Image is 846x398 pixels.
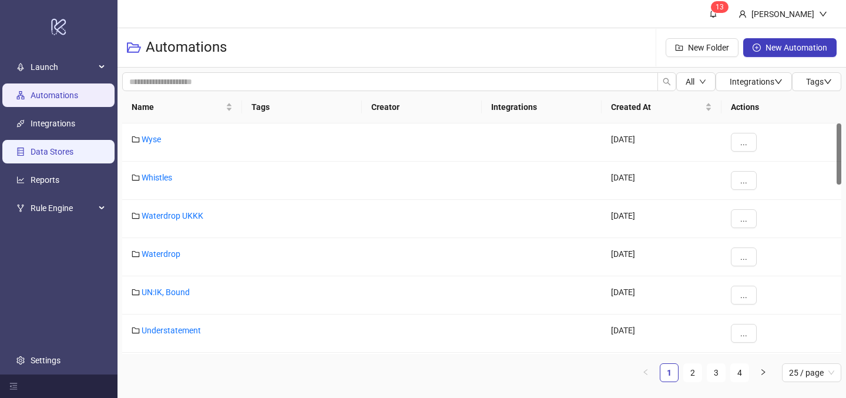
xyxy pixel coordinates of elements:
[602,353,721,391] div: [DATE]
[731,248,757,266] button: ...
[707,363,726,382] li: 3
[602,200,721,238] div: [DATE]
[31,119,75,129] a: Integrations
[731,364,748,382] a: 4
[707,364,725,382] a: 3
[738,10,747,18] span: user
[132,135,140,143] span: folder
[142,287,190,297] a: UN:IK, Bound
[675,44,683,52] span: folder-add
[731,171,757,190] button: ...
[730,363,749,382] li: 4
[142,249,180,259] a: Waterdrop
[132,326,140,335] span: folder
[774,78,783,86] span: down
[806,77,832,86] span: Tags
[754,363,773,382] li: Next Page
[731,324,757,343] button: ...
[482,91,602,123] th: Integrations
[142,173,172,182] a: Whistles
[753,44,761,52] span: plus-circle
[711,1,728,13] sup: 13
[709,9,717,18] span: bell
[611,101,703,113] span: Created At
[740,138,747,147] span: ...
[699,78,706,85] span: down
[740,329,747,338] span: ...
[686,77,694,86] span: All
[132,250,140,258] span: folder
[684,364,701,382] a: 2
[740,290,747,300] span: ...
[666,38,738,57] button: New Folder
[132,173,140,182] span: folder
[132,101,223,113] span: Name
[602,162,721,200] div: [DATE]
[676,72,716,91] button: Alldown
[31,56,95,79] span: Launch
[122,91,242,123] th: Name
[782,363,841,382] div: Page Size
[819,10,827,18] span: down
[716,3,720,11] span: 1
[602,315,721,353] div: [DATE]
[789,364,834,382] span: 25 / page
[824,78,832,86] span: down
[31,91,78,101] a: Automations
[9,382,18,390] span: menu-fold
[740,252,747,262] span: ...
[743,38,837,57] button: New Automation
[642,369,649,376] span: left
[146,38,227,57] h3: Automations
[16,63,25,72] span: rocket
[31,197,95,220] span: Rule Engine
[602,123,721,162] div: [DATE]
[660,364,678,382] a: 1
[720,3,724,11] span: 3
[602,238,721,276] div: [DATE]
[636,363,655,382] li: Previous Page
[362,91,482,123] th: Creator
[31,148,73,157] a: Data Stores
[142,135,161,144] a: Wyse
[731,133,757,152] button: ...
[127,41,141,55] span: folder-open
[731,209,757,228] button: ...
[602,91,721,123] th: Created At
[683,363,702,382] li: 2
[31,176,59,185] a: Reports
[731,286,757,305] button: ...
[730,77,783,86] span: Integrations
[132,212,140,220] span: folder
[760,369,767,376] span: right
[142,211,203,220] a: Waterdrop UKKK
[747,8,819,21] div: [PERSON_NAME]
[132,288,140,296] span: folder
[766,43,827,52] span: New Automation
[716,72,792,91] button: Integrationsdown
[16,205,25,213] span: fork
[663,78,671,86] span: search
[636,363,655,382] button: left
[740,214,747,223] span: ...
[740,176,747,185] span: ...
[721,91,841,123] th: Actions
[660,363,679,382] li: 1
[31,356,61,365] a: Settings
[142,326,201,335] a: Understatement
[792,72,841,91] button: Tagsdown
[754,363,773,382] button: right
[688,43,729,52] span: New Folder
[242,91,362,123] th: Tags
[602,276,721,315] div: [DATE]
